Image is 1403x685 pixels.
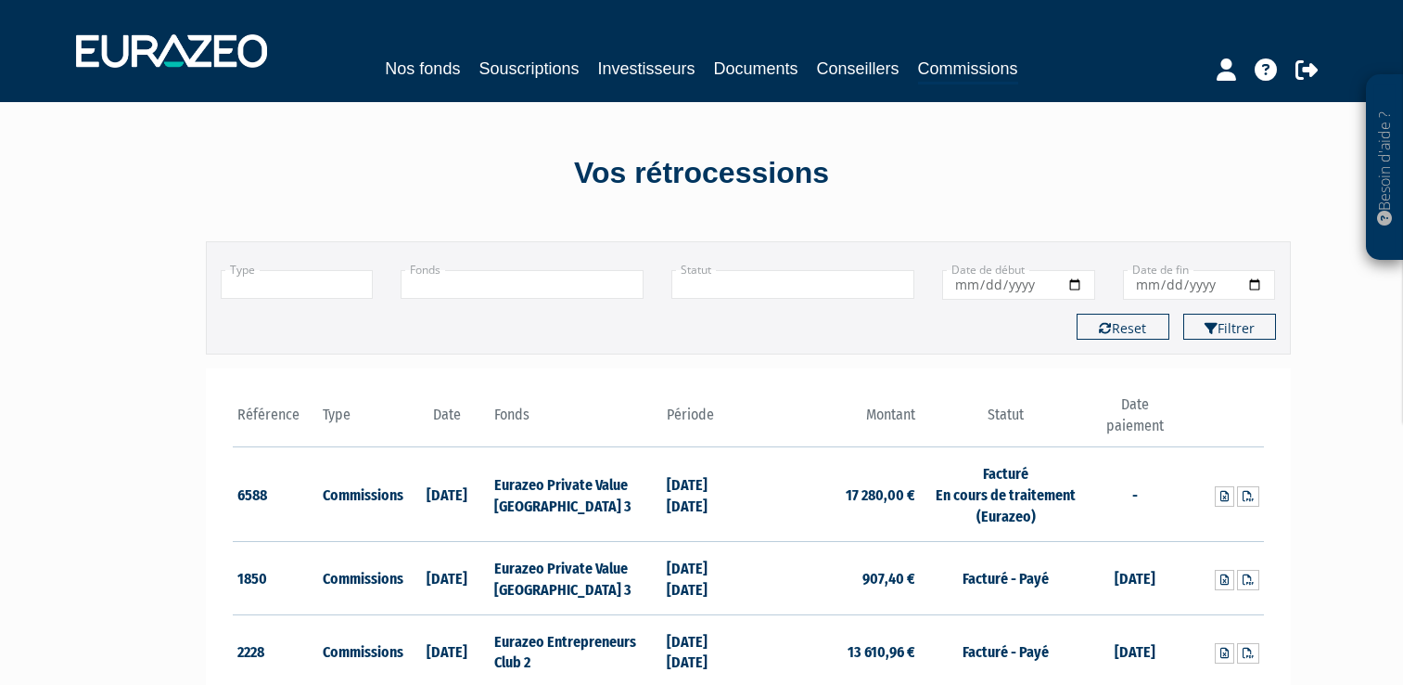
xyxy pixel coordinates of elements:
td: Facturé En cours de traitement (Eurazeo) [920,447,1091,542]
th: Période [662,394,748,447]
td: [DATE] [404,541,491,614]
button: Filtrer [1183,314,1276,340]
p: Besoin d'aide ? [1374,84,1396,252]
a: Documents [714,56,798,82]
td: 907,40 € [748,541,920,614]
td: Eurazeo Private Value [GEOGRAPHIC_DATA] 3 [490,447,661,542]
a: Nos fonds [385,56,460,82]
td: [DATE] [DATE] [662,447,748,542]
th: Montant [748,394,920,447]
td: [DATE] [404,447,491,542]
td: 17 280,00 € [748,447,920,542]
th: Référence [233,394,319,447]
td: Facturé - Payé [920,541,1091,614]
img: 1732889491-logotype_eurazeo_blanc_rvb.png [76,34,267,68]
td: 6588 [233,447,319,542]
a: Investisseurs [597,56,695,82]
th: Statut [920,394,1091,447]
th: Fonds [490,394,661,447]
a: Conseillers [817,56,899,82]
td: - [1091,447,1178,542]
td: [DATE] [DATE] [662,541,748,614]
a: Souscriptions [478,56,579,82]
td: Commissions [318,447,404,542]
th: Date [404,394,491,447]
button: Reset [1077,314,1169,340]
th: Type [318,394,404,447]
td: Commissions [318,541,404,614]
a: Commissions [918,56,1018,84]
td: Eurazeo Private Value [GEOGRAPHIC_DATA] 3 [490,541,661,614]
td: [DATE] [1091,541,1178,614]
th: Date paiement [1091,394,1178,447]
div: Vos rétrocessions [173,152,1231,195]
td: 1850 [233,541,319,614]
